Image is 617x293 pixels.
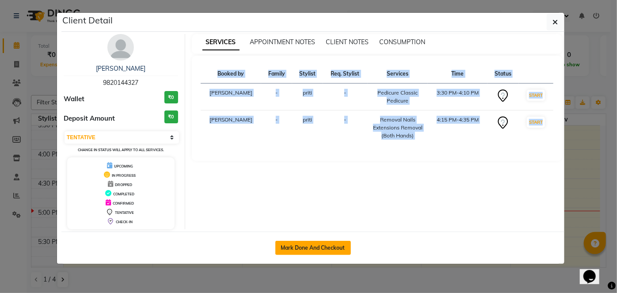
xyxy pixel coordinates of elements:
[115,210,134,215] span: TENTATIVE
[64,114,115,124] span: Deposit Amount
[323,65,368,84] th: Req. Stylist
[527,90,545,101] button: START
[164,91,178,104] h3: ₹0
[373,116,423,140] div: Removal Nails Extensions Removal (Both Hands)
[78,148,164,152] small: Change in status will apply to all services.
[114,164,133,168] span: UPCOMING
[323,84,368,110] td: -
[112,173,136,178] span: IN PROGRESS
[428,110,488,145] td: 4:15 PM-4:35 PM
[292,65,323,84] th: Stylist
[488,65,518,84] th: Status
[580,258,608,284] iframe: chat widget
[107,34,134,61] img: avatar
[261,65,292,84] th: Family
[428,84,488,110] td: 3:30 PM-4:10 PM
[303,89,312,96] span: priti
[115,183,132,187] span: DROPPED
[113,201,134,205] span: CONFIRMED
[303,116,312,123] span: priti
[250,38,316,46] span: APPOINTMENT NOTES
[201,110,261,145] td: [PERSON_NAME]
[380,38,426,46] span: CONSUMPTION
[261,110,292,145] td: -
[62,14,113,27] h5: Client Detail
[275,241,351,255] button: Mark Done And Checkout
[113,192,134,196] span: COMPLETED
[428,65,488,84] th: Time
[96,65,145,72] a: [PERSON_NAME]
[201,65,261,84] th: Booked by
[261,84,292,110] td: -
[202,34,240,50] span: SERVICES
[103,79,138,87] span: 9820144327
[323,110,368,145] td: -
[326,38,369,46] span: CLIENT NOTES
[527,117,545,128] button: START
[373,89,423,105] div: Pedicure Classic Pedicure
[201,84,261,110] td: [PERSON_NAME]
[164,110,178,123] h3: ₹0
[116,220,133,224] span: CHECK-IN
[368,65,428,84] th: Services
[64,94,84,104] span: Wallet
